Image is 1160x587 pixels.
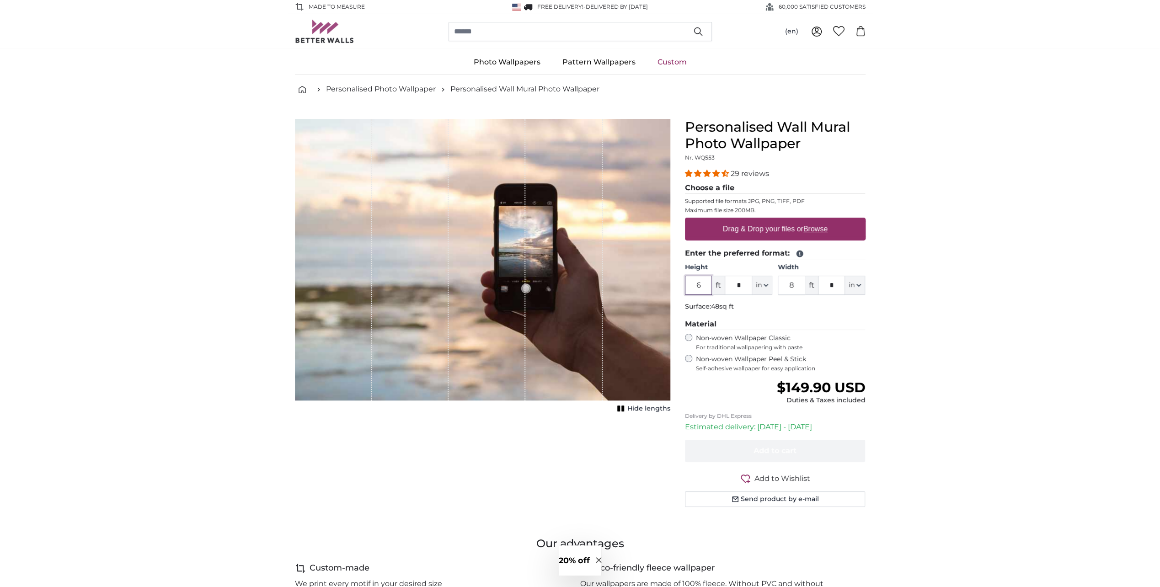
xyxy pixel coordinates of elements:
span: Made to Measure [309,3,365,11]
p: Supported file formats JPG, PNG, TIFF, PDF [685,197,866,205]
label: Width [778,263,865,272]
label: Non-woven Wallpaper Peel & Stick [696,355,866,372]
label: Drag & Drop your files or [719,220,831,238]
p: Maximum file size 200MB. [685,207,866,214]
span: Add to Wishlist [754,473,810,484]
label: Height [685,263,772,272]
span: For traditional wallpapering with paste [696,344,866,351]
button: in [845,276,865,295]
span: in [756,281,762,290]
span: Hide lengths [627,404,670,413]
u: Browse [803,225,828,233]
button: (en) [778,23,806,40]
h1: Personalised Wall Mural Photo Wallpaper [685,119,866,152]
button: in [752,276,772,295]
span: FREE delivery! [537,3,583,10]
span: Add to cart [754,446,796,455]
a: Personalised Photo Wallpaper [326,84,436,95]
span: - [583,3,648,10]
span: 48sq ft [711,302,734,310]
span: ft [712,276,725,295]
img: Betterwalls [295,20,354,43]
a: Pattern Wallpapers [551,50,647,74]
div: Duties & Taxes included [776,396,865,405]
a: Personalised Wall Mural Photo Wallpaper [450,84,599,95]
img: United States [512,4,521,11]
label: Non-woven Wallpaper Classic [696,334,866,351]
span: in [849,281,855,290]
span: 4.34 stars [685,169,731,178]
h4: Eco-friendly fleece wallpaper [595,562,715,575]
span: 29 reviews [731,169,769,178]
nav: breadcrumbs [295,75,866,104]
p: Estimated delivery: [DATE] - [DATE] [685,422,866,432]
a: Custom [647,50,698,74]
span: ft [805,276,818,295]
legend: Enter the preferred format: [685,248,866,259]
span: Self-adhesive wallpaper for easy application [696,365,866,372]
div: 1 of 1 [295,119,670,415]
button: Send product by e-mail [685,491,866,507]
p: Surface: [685,302,866,311]
span: $149.90 USD [776,379,865,396]
h3: Our advantages [295,536,866,551]
legend: Choose a file [685,182,866,194]
h4: Custom-made [310,562,369,575]
p: Delivery by DHL Express [685,412,866,420]
a: Photo Wallpapers [463,50,551,74]
legend: Material [685,319,866,330]
span: 60,000 SATISFIED CUSTOMERS [779,3,866,11]
span: Nr. WQ553 [685,154,715,161]
button: Add to Wishlist [685,473,866,484]
button: Hide lengths [615,402,670,415]
button: Add to cart [685,440,866,462]
span: Delivered by [DATE] [586,3,648,10]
